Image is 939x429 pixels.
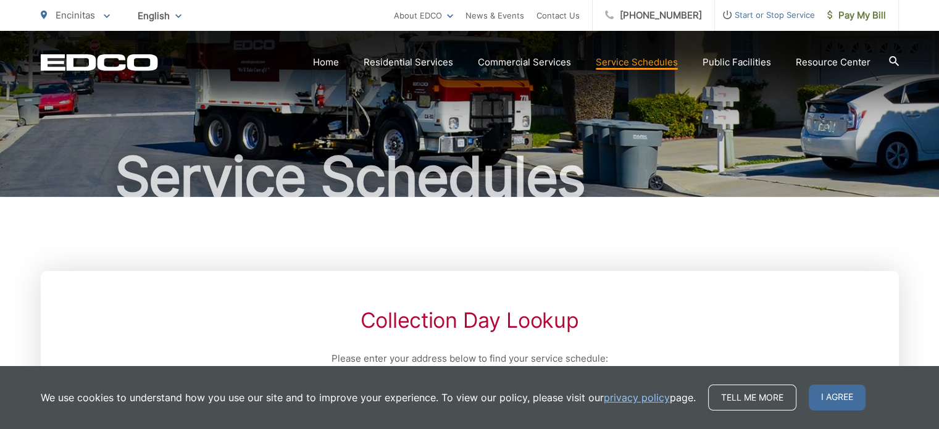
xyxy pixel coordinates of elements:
[41,390,696,405] p: We use cookies to understand how you use our site and to improve your experience. To view our pol...
[478,55,571,70] a: Commercial Services
[128,5,191,27] span: English
[809,385,866,410] span: I agree
[220,351,718,366] p: Please enter your address below to find your service schedule:
[56,9,95,21] span: Encinitas
[394,8,453,23] a: About EDCO
[827,8,886,23] span: Pay My Bill
[364,55,453,70] a: Residential Services
[703,55,771,70] a: Public Facilities
[313,55,339,70] a: Home
[220,308,718,333] h2: Collection Day Lookup
[41,54,158,71] a: EDCD logo. Return to the homepage.
[596,55,678,70] a: Service Schedules
[536,8,580,23] a: Contact Us
[465,8,524,23] a: News & Events
[41,146,899,208] h1: Service Schedules
[796,55,870,70] a: Resource Center
[604,390,670,405] a: privacy policy
[708,385,796,410] a: Tell me more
